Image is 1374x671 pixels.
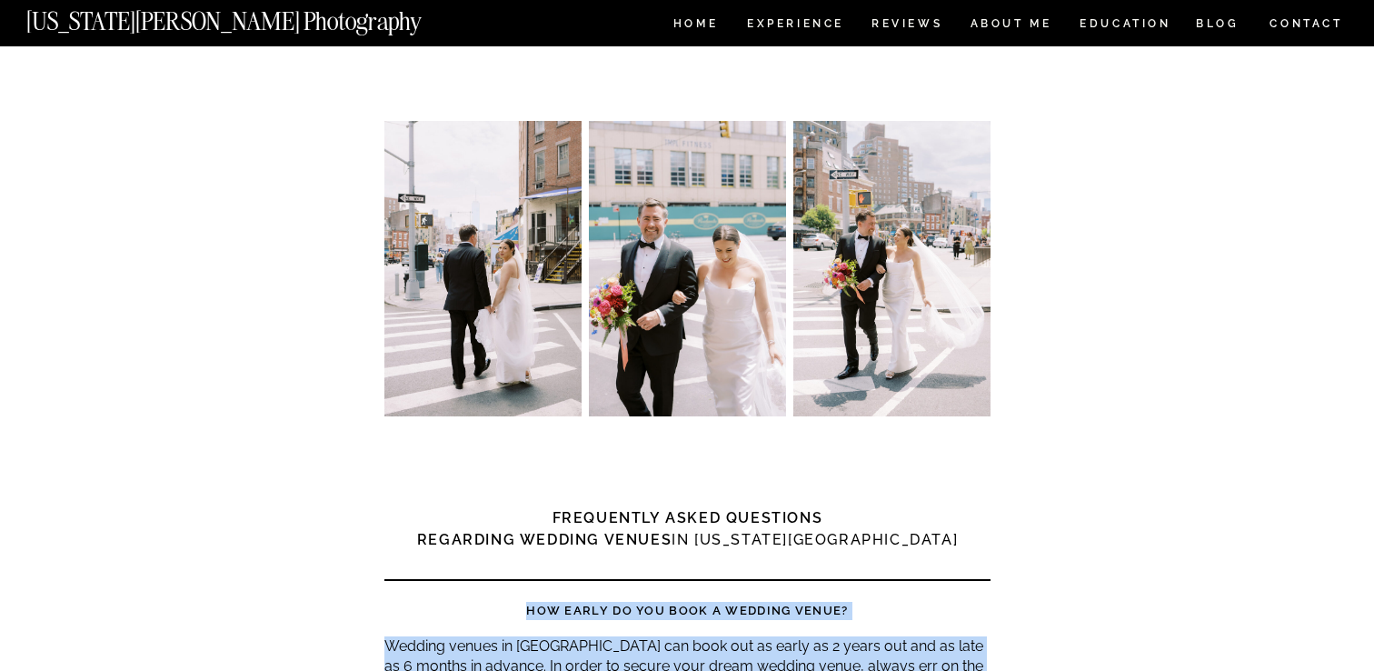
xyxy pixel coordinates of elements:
[970,18,1052,34] a: ABOUT ME
[670,18,722,34] a: HOME
[384,507,991,551] h3: in [US_STATE][GEOGRAPHIC_DATA]
[1078,18,1173,34] a: EDUCATION
[26,9,483,25] a: [US_STATE][PERSON_NAME] Photography
[526,604,848,617] strong: How early do you book a wedding venue?
[871,18,940,34] a: REVIEWS
[417,509,823,548] strong: Frequently Asked Questions Regarding Wedding Venues
[384,121,582,416] img: manhattan wedding venues
[589,121,786,416] img: manhattan wedding venues
[747,18,842,34] a: Experience
[1196,18,1240,34] a: BLOG
[1269,14,1344,34] a: CONTACT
